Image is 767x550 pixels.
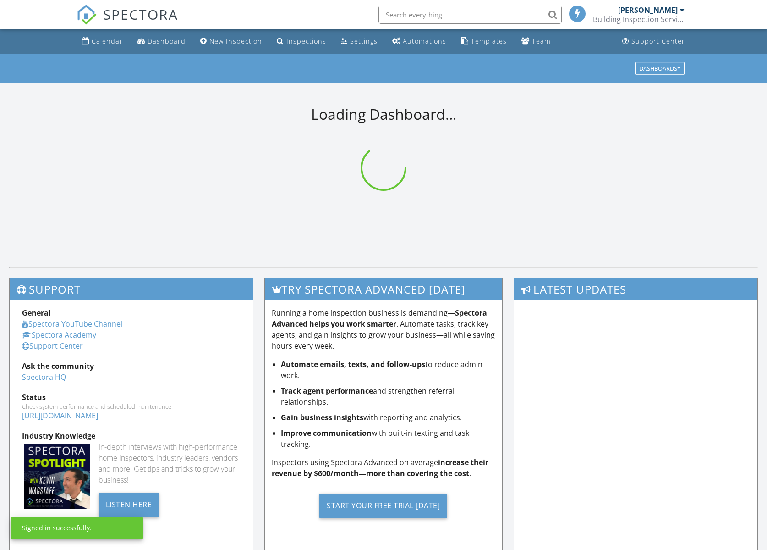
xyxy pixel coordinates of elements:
div: Support Center [631,37,685,45]
strong: Gain business insights [281,412,363,422]
li: and strengthen referral relationships. [281,385,496,407]
button: Dashboards [635,62,685,75]
div: Signed in successfully. [22,523,92,533]
input: Search everything... [378,6,562,24]
a: Templates [457,33,510,50]
div: In-depth interviews with high-performance home inspectors, industry leaders, vendors and more. Ge... [99,441,241,485]
a: Spectora HQ [22,372,66,382]
a: [URL][DOMAIN_NAME] [22,411,98,421]
strong: Improve communication [281,428,372,438]
h3: Latest Updates [514,278,757,300]
a: Spectora Academy [22,330,96,340]
strong: Track agent performance [281,386,373,396]
li: with reporting and analytics. [281,412,496,423]
div: Check system performance and scheduled maintenance. [22,403,241,410]
a: SPECTORA [77,12,178,32]
strong: Automate emails, texts, and follow-ups [281,359,425,369]
div: [PERSON_NAME] [618,6,678,15]
a: Support Center [619,33,689,50]
div: Industry Knowledge [22,430,241,441]
a: Calendar [78,33,126,50]
div: Ask the community [22,361,241,372]
div: Dashboards [639,65,680,72]
img: Spectoraspolightmain [24,444,90,509]
div: Team [532,37,551,45]
a: Automations (Basic) [389,33,450,50]
a: Inspections [273,33,330,50]
a: Start Your Free Trial [DATE] [272,486,496,525]
div: Dashboard [148,37,186,45]
strong: General [22,308,51,318]
div: New Inspection [209,37,262,45]
p: Inspectors using Spectora Advanced on average . [272,457,496,479]
a: Spectora YouTube Channel [22,319,122,329]
p: Running a home inspection business is demanding— . Automate tasks, track key agents, and gain ins... [272,307,496,351]
h3: Try spectora advanced [DATE] [265,278,503,300]
div: Templates [471,37,507,45]
img: The Best Home Inspection Software - Spectora [77,5,97,25]
li: with built-in texting and task tracking. [281,428,496,450]
strong: increase their revenue by $600/month—more than covering the cost [272,457,488,478]
div: Building Inspection Services [593,15,685,24]
a: Listen Here [99,499,159,509]
a: Settings [337,33,381,50]
div: Inspections [286,37,326,45]
a: Support Center [22,341,83,351]
strong: Spectora Advanced helps you work smarter [272,308,487,329]
a: New Inspection [197,33,266,50]
a: Dashboard [134,33,189,50]
span: SPECTORA [103,5,178,24]
div: Listen Here [99,493,159,517]
div: Status [22,392,241,403]
div: Calendar [92,37,123,45]
li: to reduce admin work. [281,359,496,381]
div: Automations [403,37,446,45]
a: Team [518,33,554,50]
div: Settings [350,37,378,45]
h3: Support [10,278,253,300]
div: Start Your Free Trial [DATE] [319,494,447,518]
